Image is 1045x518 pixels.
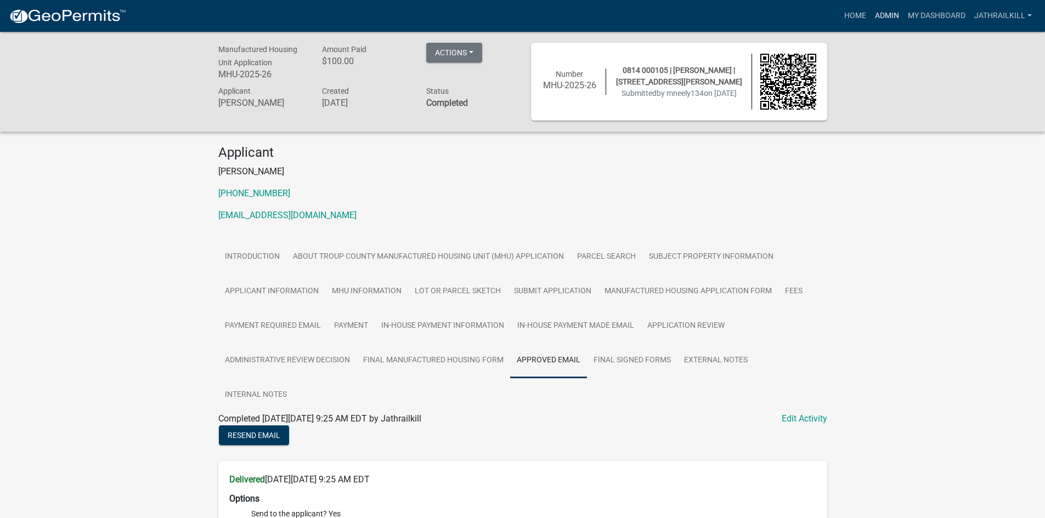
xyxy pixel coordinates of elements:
button: Actions [426,43,482,62]
a: Jathrailkill [970,5,1036,26]
h6: MHU-2025-26 [542,80,598,90]
a: Edit Activity [782,412,827,425]
a: Applicant Information [218,274,325,309]
a: Lot or Parcel Sketch [408,274,507,309]
a: Final Signed Forms [587,343,677,378]
p: [PERSON_NAME] [218,165,827,178]
a: About Troup County Manufactured Housing Unit (MHU) Application [286,240,570,275]
h6: [DATE][DATE] 9:25 AM EDT [229,474,816,485]
a: Final Manufactured Housing Form [357,343,510,378]
span: Number [556,70,583,78]
h6: [PERSON_NAME] [218,98,306,108]
span: Applicant [218,87,251,95]
a: Subject Property Information [642,240,780,275]
a: Payment [327,309,375,344]
a: Introduction [218,240,286,275]
a: External Notes [677,343,754,378]
span: 0814 000105 | [PERSON_NAME] | [STREET_ADDRESS][PERSON_NAME] [616,66,742,86]
span: Created [322,87,349,95]
h6: $100.00 [322,56,410,66]
a: Parcel search [570,240,642,275]
a: MHU Information [325,274,408,309]
span: Manufactured Housing Unit Application [218,45,297,67]
strong: Delivered [229,474,265,485]
span: Submitted on [DATE] [622,89,737,98]
button: Resend Email [219,425,289,445]
a: Submit Application [507,274,598,309]
h4: Applicant [218,145,827,161]
a: Application Review [641,309,731,344]
strong: Options [229,493,259,504]
span: Completed [DATE][DATE] 9:25 AM EDT by Jathrailkill [218,413,421,424]
a: My Dashboard [903,5,970,26]
a: [EMAIL_ADDRESS][DOMAIN_NAME] [218,210,357,220]
a: In-House Payment Made Email [511,309,641,344]
a: Payment Required Email [218,309,327,344]
a: Manufactured Housing Application Form [598,274,778,309]
span: Amount Paid [322,45,366,54]
a: Home [840,5,871,26]
a: Administrative Review Decision [218,343,357,378]
span: Resend Email [228,430,280,439]
span: Status [426,87,449,95]
strong: Completed [426,98,468,108]
a: Internal Notes [218,378,293,413]
a: Admin [871,5,903,26]
a: In-House Payment Information [375,309,511,344]
h6: [DATE] [322,98,410,108]
a: Fees [778,274,809,309]
span: by mneely134 [657,89,704,98]
a: [PHONE_NUMBER] [218,188,290,198]
a: Approved Email [510,343,587,378]
img: QR code [760,54,816,110]
h6: MHU-2025-26 [218,69,306,79]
